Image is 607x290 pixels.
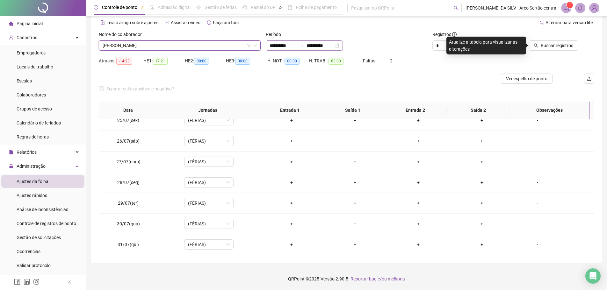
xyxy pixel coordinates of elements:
[392,241,445,248] div: +
[99,57,143,65] div: Atrasos:
[17,92,46,97] span: Colaboradores
[321,102,384,119] th: Saída 1
[158,5,191,10] span: Admissão digital
[501,74,553,84] button: Ver espelho de ponto
[539,20,544,25] span: swap
[455,158,509,165] div: +
[296,5,337,10] span: Folha de pagamento
[188,157,230,166] span: (FÉRIAS)
[452,32,457,37] span: info-circle
[188,219,230,229] span: (FÉRIAS)
[207,20,211,25] span: history
[196,5,201,10] span: sun
[299,43,304,48] span: swap-right
[265,138,318,145] div: +
[321,276,335,281] span: Versão
[106,20,158,25] span: Leia o artigo sobre ajustes
[585,268,601,284] div: Open Intercom Messenger
[455,179,509,186] div: +
[285,58,300,65] span: 00:00
[509,102,589,119] th: Observações
[14,279,20,285] span: facebook
[447,102,509,119] th: Saída 2
[519,241,556,248] div: -
[265,179,318,186] div: +
[455,241,509,248] div: +
[188,116,230,125] span: (FÉRIAS)
[17,235,61,240] span: Gestão de solicitações
[329,117,382,124] div: +
[149,5,154,10] span: file-done
[455,117,509,124] div: +
[213,20,239,25] span: Faça um tour
[455,220,509,227] div: +
[329,200,382,207] div: +
[9,164,13,168] span: lock
[17,221,76,226] span: Controle de registros de ponto
[309,57,363,65] div: H. TRAB.:
[140,6,144,10] span: pushpin
[267,57,309,65] div: H. NOT.:
[94,5,98,10] span: clock-circle
[392,220,445,227] div: +
[188,178,230,187] span: (FÉRIAS)
[235,58,250,65] span: 00:00
[589,3,599,13] img: 87189
[17,134,49,139] span: Regras de horas
[392,138,445,145] div: +
[165,20,169,25] span: youtube
[569,3,571,7] span: 1
[185,57,226,65] div: HE 2:
[253,44,257,47] span: down
[563,5,569,11] span: notification
[329,138,382,145] div: +
[17,164,46,169] span: Administração
[519,179,556,186] div: -
[226,57,267,65] div: HE 3:
[350,276,405,281] span: Reportar bug e/ou melhoria
[546,20,593,25] span: Alternar para versão lite
[17,179,48,184] span: Ajustes da folha
[455,200,509,207] div: +
[117,138,140,144] span: 26/07(sáb)
[188,240,230,249] span: (FÉRIAS)
[17,64,53,69] span: Locais de trabalho
[17,50,46,55] span: Empregadores
[99,102,157,119] th: Data
[17,263,51,268] span: Validar protocolo
[392,117,445,124] div: +
[118,242,139,247] span: 31/07(qui)
[17,106,52,111] span: Grupos de acesso
[265,220,318,227] div: +
[392,158,445,165] div: +
[519,117,556,124] div: -
[266,31,285,38] label: Período
[9,35,13,40] span: user-add
[299,43,304,48] span: to
[17,207,68,212] span: Análise de inconsistências
[17,21,43,26] span: Página inicial
[329,241,382,248] div: +
[265,117,318,124] div: +
[117,180,140,185] span: 28/07(seg)
[577,5,583,11] span: bell
[247,44,251,47] span: filter
[17,150,37,155] span: Relatórios
[363,58,377,63] span: Faltas:
[143,57,185,65] div: HE 1:
[390,58,393,63] span: 2
[392,179,445,186] div: +
[17,120,61,125] span: Calendário de feriados
[529,40,578,51] button: Buscar registros
[265,241,318,248] div: +
[17,249,40,254] span: Ocorrências
[258,102,321,119] th: Entrada 1
[188,198,230,208] span: (FÉRIAS)
[534,43,538,48] span: search
[519,220,556,227] div: -
[171,20,200,25] span: Assista o vídeo
[288,5,292,10] span: book
[455,138,509,145] div: +
[100,20,105,25] span: file-text
[9,21,13,26] span: home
